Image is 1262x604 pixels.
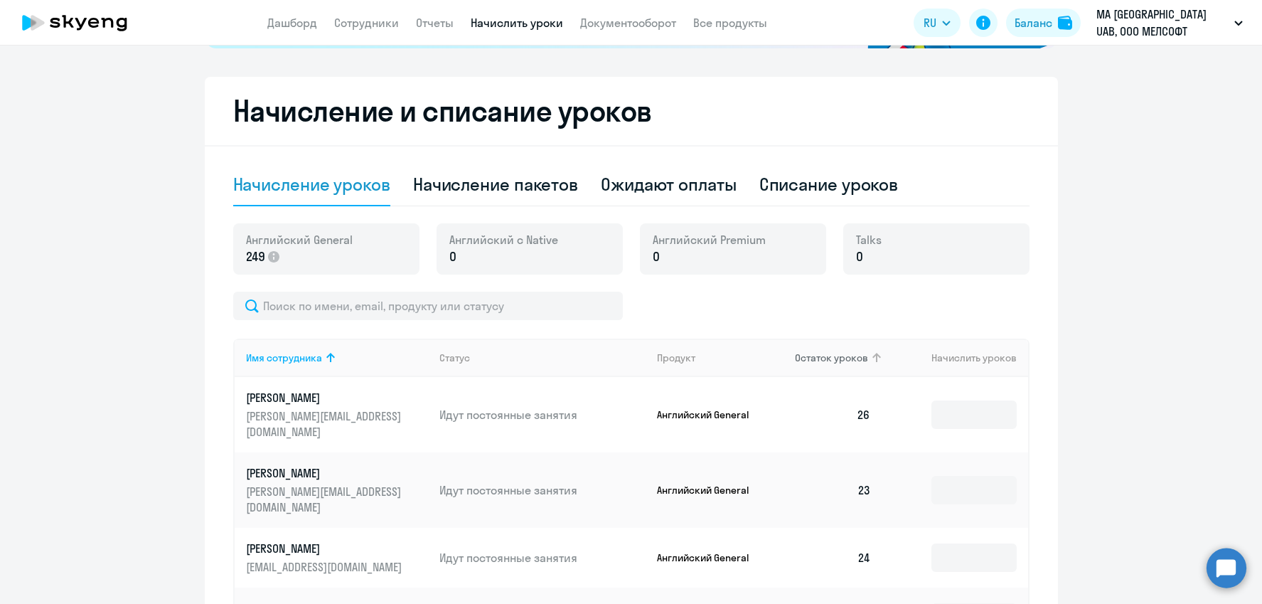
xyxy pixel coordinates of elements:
span: Talks [856,232,882,248]
div: Ожидают оплаты [601,173,737,196]
a: Все продукты [693,16,767,30]
span: 0 [653,248,660,266]
span: RU [924,14,936,31]
button: MA [GEOGRAPHIC_DATA] UAB, ООО МЕЛСОФТ [1089,6,1250,40]
div: Остаток уроков [795,351,883,364]
button: RU [914,9,961,37]
div: Продукт [657,351,784,364]
p: [PERSON_NAME] [246,465,405,481]
span: 249 [246,248,266,266]
p: MA [GEOGRAPHIC_DATA] UAB, ООО МЕЛСОФТ [1096,6,1229,40]
div: Имя сотрудника [246,351,322,364]
span: Остаток уроков [795,351,868,364]
span: 0 [449,248,456,266]
div: Списание уроков [759,173,899,196]
div: Статус [439,351,646,364]
a: [PERSON_NAME][EMAIL_ADDRESS][DOMAIN_NAME] [246,541,429,575]
input: Поиск по имени, email, продукту или статусу [233,292,623,320]
span: Английский Premium [653,232,766,248]
p: [PERSON_NAME] [246,541,405,556]
span: Английский с Native [449,232,558,248]
img: balance [1058,16,1072,30]
div: Начисление пакетов [413,173,578,196]
td: 23 [784,452,883,528]
div: Имя сотрудника [246,351,429,364]
p: Английский General [657,408,764,421]
p: Английский General [657,551,764,564]
h2: Начисление и списание уроков [233,94,1030,128]
p: Идут постоянные занятия [439,550,646,566]
div: Начисление уроков [233,173,390,196]
button: Балансbalance [1006,9,1081,37]
a: [PERSON_NAME][PERSON_NAME][EMAIL_ADDRESS][DOMAIN_NAME] [246,390,429,440]
p: [PERSON_NAME][EMAIL_ADDRESS][DOMAIN_NAME] [246,484,405,515]
div: Продукт [657,351,695,364]
a: Сотрудники [334,16,399,30]
td: 26 [784,377,883,452]
p: Английский General [657,484,764,497]
p: [PERSON_NAME][EMAIL_ADDRESS][DOMAIN_NAME] [246,408,405,440]
a: Дашборд [267,16,317,30]
td: 24 [784,528,883,588]
p: [EMAIL_ADDRESS][DOMAIN_NAME] [246,559,405,575]
th: Начислить уроков [882,339,1027,377]
a: Документооборот [580,16,676,30]
div: Статус [439,351,470,364]
p: Идут постоянные занятия [439,482,646,498]
p: [PERSON_NAME] [246,390,405,406]
p: Идут постоянные занятия [439,407,646,423]
span: Английский General [246,232,353,248]
a: Отчеты [416,16,454,30]
a: Начислить уроки [471,16,563,30]
div: Баланс [1015,14,1052,31]
a: [PERSON_NAME][PERSON_NAME][EMAIL_ADDRESS][DOMAIN_NAME] [246,465,429,515]
span: 0 [856,248,863,266]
